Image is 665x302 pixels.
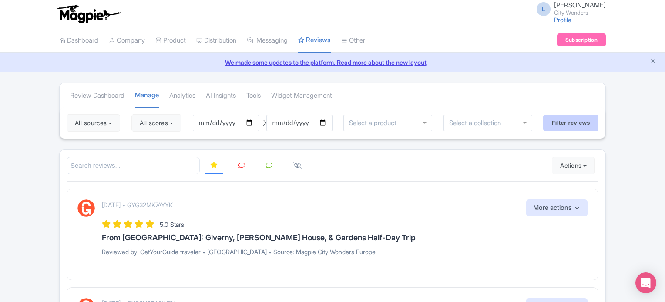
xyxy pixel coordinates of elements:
[206,84,236,108] a: AI Insights
[349,119,401,127] input: Select a product
[59,29,98,53] a: Dashboard
[552,157,595,174] button: Actions
[109,29,145,53] a: Company
[449,119,507,127] input: Select a collection
[635,272,656,293] div: Open Intercom Messenger
[70,84,124,108] a: Review Dashboard
[650,57,656,67] button: Close announcement
[102,200,173,209] p: [DATE] • GYG32MK7AYYK
[531,2,606,16] a: L [PERSON_NAME] City Wonders
[341,29,365,53] a: Other
[5,58,660,67] a: We made some updates to the platform. Read more about the new layout
[554,16,571,23] a: Profile
[155,29,186,53] a: Product
[557,33,606,46] a: Subscription
[102,247,588,256] p: Reviewed by: GetYourGuide traveler • [GEOGRAPHIC_DATA] • Source: Magpie City Wonders Europe
[67,114,120,132] button: All sources
[135,83,159,108] a: Manage
[247,29,288,53] a: Messaging
[271,84,332,108] a: Widget Management
[102,233,588,242] h3: From [GEOGRAPHIC_DATA]: Giverny, [PERSON_NAME] House, & Gardens Half-Day Trip
[169,84,195,108] a: Analytics
[554,1,606,9] span: [PERSON_NAME]
[298,28,331,53] a: Reviews
[131,114,181,132] button: All scores
[55,4,122,23] img: logo-ab69f6fb50320c5b225c76a69d11143b.png
[77,199,95,217] img: GetYourGuide Logo
[554,10,606,16] small: City Wonders
[196,29,236,53] a: Distribution
[526,199,588,216] button: More actions
[543,115,598,131] input: Filter reviews
[67,157,200,175] input: Search reviews...
[246,84,261,108] a: Tools
[160,221,184,228] span: 5.0 Stars
[537,2,551,16] span: L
